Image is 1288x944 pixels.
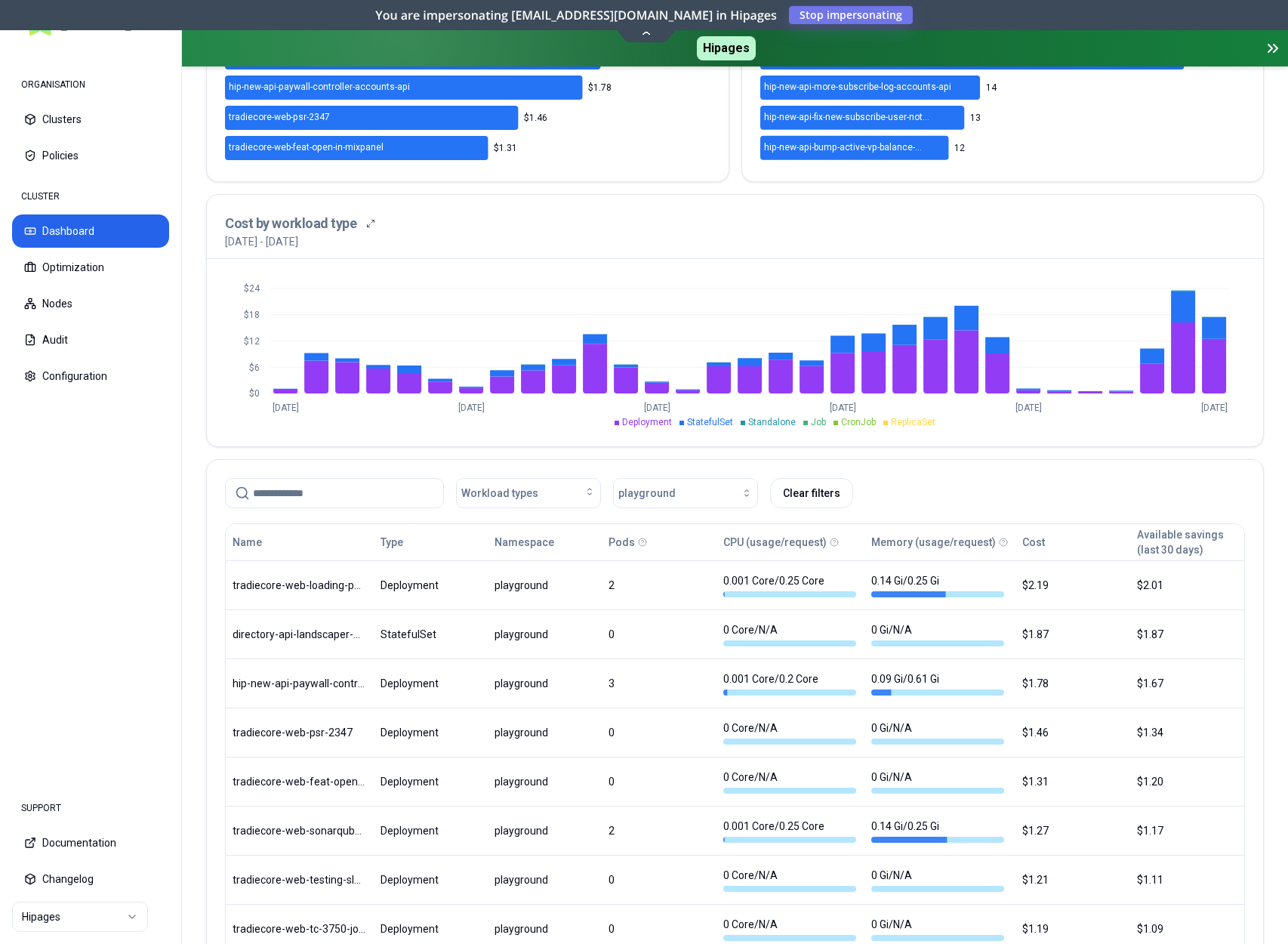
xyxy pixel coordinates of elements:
button: CPU (usage/request) [723,527,827,557]
span: ReplicaSet [891,417,935,427]
div: 2 [609,578,709,593]
div: playground [495,921,591,936]
div: 0 [609,627,709,642]
div: 0.14 Gi / 0.25 Gi [871,819,1004,843]
div: 0 Gi / N/A [871,622,1004,646]
h3: Cost by workload type [225,213,357,234]
div: playground [495,774,591,789]
div: 0 Core / N/A [723,770,856,794]
tspan: [DATE] [1015,403,1042,413]
div: Deployment [381,823,481,838]
tspan: $12 [244,336,260,347]
button: Clear filters [770,478,853,508]
div: $1.21 [1022,872,1123,887]
button: Policies [12,139,169,172]
div: 0 Gi / N/A [871,720,1004,745]
tspan: $6 [249,362,260,373]
span: Deployment [622,417,672,427]
span: Workload types [461,486,538,501]
div: playground [495,676,591,691]
tspan: [DATE] [644,403,670,413]
div: SUPPORT [12,793,169,823]
div: tradiecore-web-testing-slack [233,872,365,887]
div: $1.67 [1137,676,1237,691]
div: 0.09 Gi / 0.61 Gi [871,671,1004,696]
div: $2.01 [1137,578,1237,593]
tspan: [DATE] [458,403,485,413]
div: $1.27 [1022,823,1123,838]
div: tradiecore-web-loading-payment [233,578,365,593]
div: 0 Core / N/A [723,622,856,646]
button: Dashboard [12,214,169,248]
div: tradiecore-web-tc-3750-job-status [233,921,365,936]
div: $1.46 [1022,725,1123,740]
button: Namespace [495,527,554,557]
tspan: [DATE] [273,403,299,413]
span: Standalone [748,417,796,427]
div: Deployment [381,872,481,887]
button: Optimization [12,251,169,284]
button: Name [233,527,262,557]
div: tradiecore-web-sonarqube-clean-up [233,823,365,838]
div: $1.17 [1137,823,1237,838]
div: tradiecore-web-psr-2347 [233,725,365,740]
div: directory-api-landscaper-memcached [233,627,365,642]
span: playground [618,486,676,501]
div: 0.001 Core / 0.25 Core [723,819,856,843]
div: $1.34 [1137,725,1237,740]
div: 0.14 Gi / 0.25 Gi [871,573,1004,597]
button: Memory (usage/request) [871,527,996,557]
div: $1.19 [1022,921,1123,936]
div: $1.09 [1137,921,1237,936]
div: playground [495,578,591,593]
div: $1.87 [1137,627,1237,642]
div: StatefulSet [381,627,481,642]
div: $1.20 [1137,774,1237,789]
div: 0 [609,725,709,740]
div: 0 Gi / N/A [871,770,1004,794]
div: playground [495,627,591,642]
div: $1.31 [1022,774,1123,789]
tspan: $18 [244,310,260,320]
button: Changelog [12,862,169,896]
div: 0 [609,872,709,887]
div: Deployment [381,578,481,593]
tspan: [DATE] [830,403,856,413]
span: Hipages [697,36,756,60]
span: Job [811,417,826,427]
tspan: $0 [249,388,260,399]
button: Nodes [12,287,169,320]
button: Cost [1022,527,1045,557]
div: 0 Core / N/A [723,868,856,892]
div: playground [495,872,591,887]
button: Documentation [12,826,169,859]
div: 0 [609,774,709,789]
div: CLUSTER [12,181,169,211]
div: 3 [609,676,709,691]
button: Audit [12,323,169,356]
button: Available savings(last 30 days) [1137,527,1224,557]
div: playground [495,823,591,838]
div: ORGANISATION [12,69,169,100]
div: 0 [609,921,709,936]
div: Deployment [381,725,481,740]
button: Workload types [456,478,601,508]
p: [DATE] - [DATE] [225,234,298,249]
button: Clusters [12,103,169,136]
div: 0 Core / N/A [723,720,856,745]
div: $1.78 [1022,676,1123,691]
div: tradiecore-web-feat-open-in-mixpanel [233,774,365,789]
span: StatefulSet [687,417,733,427]
button: Configuration [12,359,169,393]
div: Deployment [381,921,481,936]
span: CronJob [841,417,876,427]
button: Type [381,527,403,557]
tspan: $24 [244,283,260,294]
div: 0 Gi / N/A [871,917,1004,941]
div: $1.11 [1137,872,1237,887]
div: Deployment [381,676,481,691]
tspan: [DATE] [1201,403,1228,413]
div: 0.001 Core / 0.2 Core [723,671,856,696]
div: Deployment [381,774,481,789]
div: 0.001 Core / 0.25 Core [723,573,856,597]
